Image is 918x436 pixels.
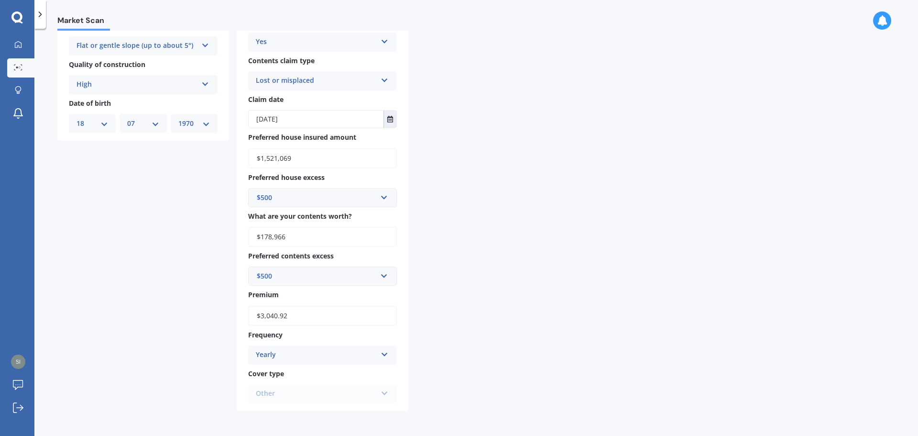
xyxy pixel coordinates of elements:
div: $500 [257,271,377,281]
button: Select date [383,111,396,128]
span: Cover type [248,369,284,378]
span: Claim date [248,95,284,104]
img: ea2700655dc7d90c5f1f9034b97b4475 [11,355,25,369]
span: Market Scan [57,16,110,29]
span: Quality of construction [69,60,145,69]
span: Preferred house excess [248,173,325,182]
span: Frequency [248,330,283,339]
span: Preferred house insured amount [248,133,356,142]
div: $500 [257,192,377,203]
div: High [76,79,197,90]
span: What are your contents worth? [248,212,352,221]
span: Preferred contents excess [248,251,334,260]
span: Contents claim type [248,56,315,65]
span: Premium [248,291,279,300]
div: Lost or misplaced [256,75,377,87]
div: Yearly [256,349,377,361]
div: Flat or gentle slope (up to about 5°) [76,40,197,52]
span: Date of birth [69,99,111,108]
input: Enter premium [248,306,397,326]
div: Yes [256,36,377,48]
